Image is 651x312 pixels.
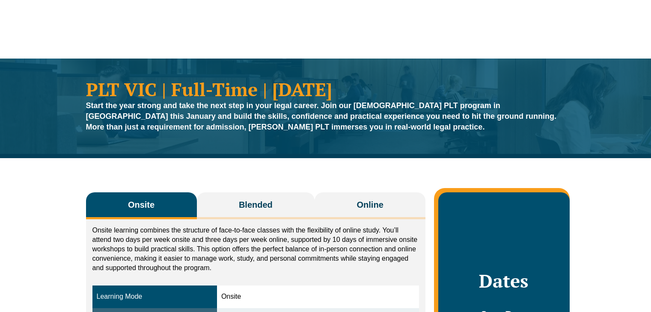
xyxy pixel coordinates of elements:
strong: Start the year strong and take the next step in your legal career. Join our [DEMOGRAPHIC_DATA] PL... [86,101,557,131]
span: Blended [239,199,273,211]
span: Onsite [128,199,155,211]
div: Onsite [221,292,415,302]
h1: PLT VIC | Full-Time | [DATE] [86,80,565,98]
h2: Dates [447,270,561,291]
span: Online [357,199,383,211]
p: Onsite learning combines the structure of face-to-face classes with the flexibility of online stu... [92,226,419,273]
div: Learning Mode [97,292,213,302]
